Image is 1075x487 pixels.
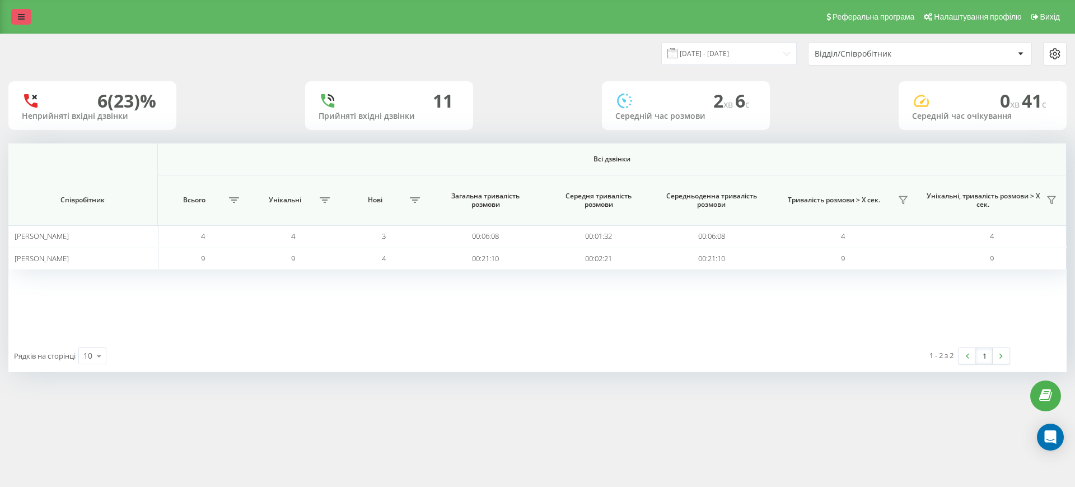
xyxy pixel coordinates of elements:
[97,90,156,112] div: 6 (23)%
[1010,98,1022,110] span: хв
[841,253,845,263] span: 9
[615,112,756,121] div: Середній час розмови
[15,253,69,263] span: [PERSON_NAME]
[440,192,531,209] span: Загальна тривалість розмови
[723,98,735,110] span: хв
[163,196,226,205] span: Всього
[833,12,915,21] span: Реферальна програма
[429,225,542,247] td: 00:06:08
[542,225,655,247] td: 00:01:32
[976,348,993,364] a: 1
[344,196,407,205] span: Нові
[655,247,768,269] td: 00:21:10
[666,192,758,209] span: Середньоденна тривалість розмови
[553,192,644,209] span: Середня тривалість розмови
[841,231,845,241] span: 4
[83,350,92,361] div: 10
[319,112,460,121] div: Прийняті вхідні дзвінки
[433,90,453,112] div: 11
[934,12,1021,21] span: Налаштування профілю
[815,49,948,59] div: Відділ/Співробітник
[429,247,542,269] td: 00:21:10
[201,231,205,241] span: 4
[382,231,386,241] span: 3
[1037,424,1064,451] div: Open Intercom Messenger
[1000,89,1022,113] span: 0
[291,253,295,263] span: 9
[774,196,894,205] span: Тривалість розмови > Х сек.
[21,196,144,205] span: Співробітник
[1040,12,1060,21] span: Вихід
[735,89,750,113] span: 6
[745,98,750,110] span: c
[990,253,994,263] span: 9
[912,112,1053,121] div: Середній час очікування
[14,351,76,361] span: Рядків на сторінці
[923,192,1043,209] span: Унікальні, тривалість розмови > Х сек.
[201,253,205,263] span: 9
[208,155,1016,164] span: Всі дзвінки
[1022,89,1046,113] span: 41
[1042,98,1046,110] span: c
[382,253,386,263] span: 4
[655,225,768,247] td: 00:06:08
[22,112,163,121] div: Неприйняті вхідні дзвінки
[929,350,954,361] div: 1 - 2 з 2
[542,247,655,269] td: 00:02:21
[15,231,69,241] span: [PERSON_NAME]
[291,231,295,241] span: 4
[990,231,994,241] span: 4
[713,89,735,113] span: 2
[254,196,316,205] span: Унікальні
